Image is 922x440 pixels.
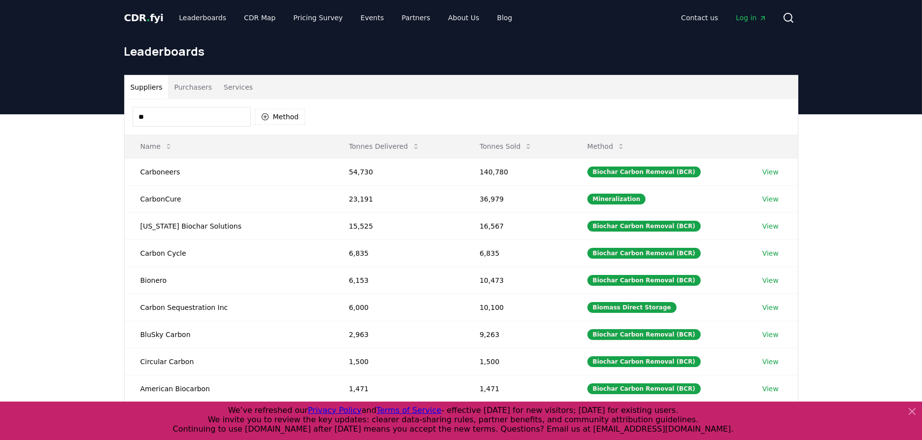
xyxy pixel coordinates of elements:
a: View [762,303,779,312]
div: Biochar Carbon Removal (BCR) [587,248,701,259]
span: Log in [736,13,766,23]
div: Biomass Direct Storage [587,302,677,313]
td: 10,100 [464,294,571,321]
td: 6,835 [464,239,571,267]
td: 54,730 [333,158,464,185]
a: View [762,275,779,285]
td: Carbon Sequestration Inc [125,294,333,321]
span: CDR fyi [124,12,164,24]
div: Biochar Carbon Removal (BCR) [587,221,701,232]
td: 6,153 [333,267,464,294]
a: CDR.fyi [124,11,164,25]
a: CDR Map [236,9,283,27]
button: Method [255,109,306,125]
a: Leaderboards [171,9,234,27]
a: About Us [440,9,487,27]
td: American Biocarbon [125,375,333,402]
button: Method [580,136,633,156]
div: Mineralization [587,194,646,204]
a: Partners [394,9,438,27]
td: 140,780 [464,158,571,185]
button: Purchasers [168,75,218,99]
td: Carboneers [125,158,333,185]
td: 2,963 [333,321,464,348]
a: Pricing Survey [285,9,350,27]
div: Biochar Carbon Removal (BCR) [587,167,701,177]
a: View [762,221,779,231]
button: Services [218,75,259,99]
div: Biochar Carbon Removal (BCR) [587,275,701,286]
a: Log in [728,9,774,27]
td: 36,979 [464,185,571,212]
td: Bionero [125,267,333,294]
td: BluSky Carbon [125,321,333,348]
td: 10,473 [464,267,571,294]
a: Contact us [673,9,726,27]
td: Circular Carbon [125,348,333,375]
span: . [146,12,150,24]
div: Biochar Carbon Removal (BCR) [587,383,701,394]
a: View [762,384,779,394]
div: Biochar Carbon Removal (BCR) [587,356,701,367]
a: Blog [489,9,520,27]
td: 1,500 [464,348,571,375]
td: 15,525 [333,212,464,239]
td: 6,000 [333,294,464,321]
a: Events [353,9,392,27]
a: View [762,194,779,204]
td: 1,500 [333,348,464,375]
button: Tonnes Sold [472,136,540,156]
nav: Main [673,9,774,27]
a: View [762,167,779,177]
button: Name [133,136,180,156]
td: Carbon Cycle [125,239,333,267]
td: [US_STATE] Biochar Solutions [125,212,333,239]
td: 1,471 [333,375,464,402]
a: View [762,248,779,258]
a: View [762,357,779,367]
td: 1,471 [464,375,571,402]
td: 16,567 [464,212,571,239]
nav: Main [171,9,520,27]
td: 9,263 [464,321,571,348]
div: Biochar Carbon Removal (BCR) [587,329,701,340]
h1: Leaderboards [124,43,798,59]
a: View [762,330,779,339]
button: Suppliers [125,75,169,99]
td: 6,835 [333,239,464,267]
td: CarbonCure [125,185,333,212]
td: 23,191 [333,185,464,212]
button: Tonnes Delivered [341,136,428,156]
